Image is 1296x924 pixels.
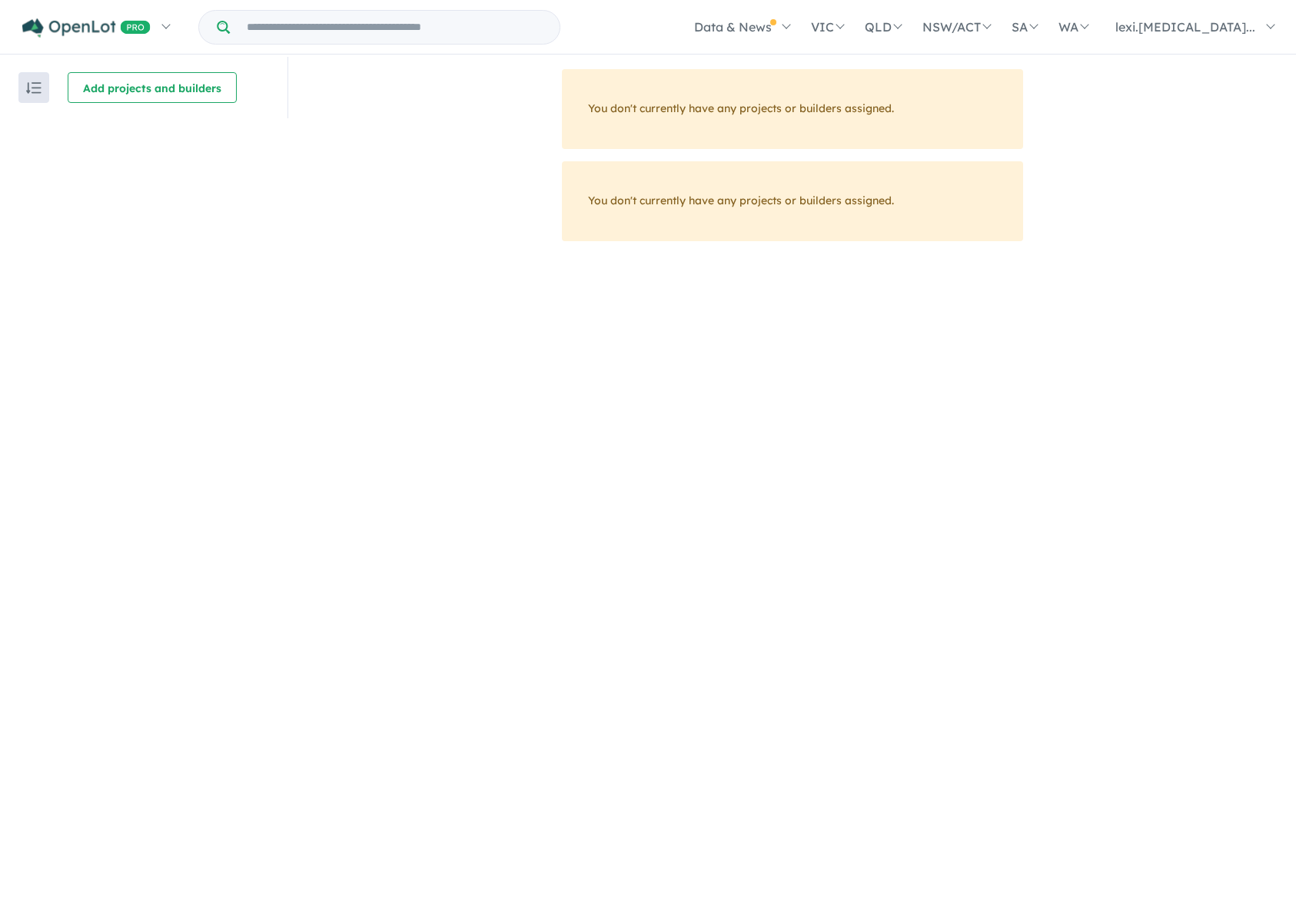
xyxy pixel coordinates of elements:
span: lexi.[MEDICAL_DATA]... [1115,19,1255,35]
button: Add projects and builders [68,72,237,103]
input: Try estate name, suburb, builder or developer [233,11,557,44]
div: You don't currently have any projects or builders assigned. [562,69,1023,149]
div: You don't currently have any projects or builders assigned. [562,161,1023,241]
img: sort.svg [26,82,42,94]
img: Openlot PRO Logo White [22,18,151,38]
